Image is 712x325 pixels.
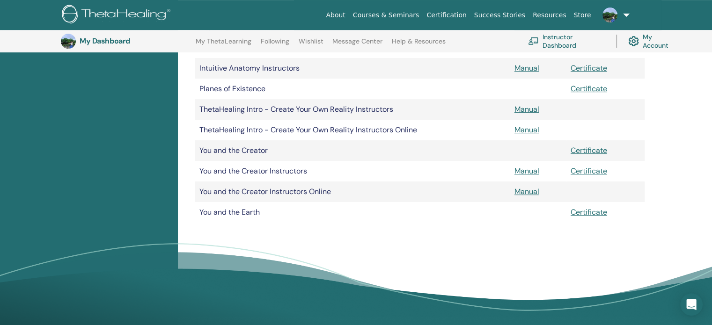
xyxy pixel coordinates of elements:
[528,31,605,51] a: Instructor Dashboard
[195,120,510,140] td: ThetaHealing Intro - Create Your Own Reality Instructors Online
[61,34,76,49] img: default.jpg
[195,99,510,120] td: ThetaHealing Intro - Create Your Own Reality Instructors
[571,84,607,94] a: Certificate
[514,187,539,196] a: Manual
[392,37,446,52] a: Help & Resources
[570,7,595,24] a: Store
[514,63,539,73] a: Manual
[195,79,510,99] td: Planes of Existence
[514,166,539,176] a: Manual
[195,140,510,161] td: You and the Creator
[470,7,529,24] a: Success Stories
[195,161,510,181] td: You and the Creator Instructors
[196,37,251,52] a: My ThetaLearning
[528,37,539,45] img: chalkboard-teacher.svg
[529,7,570,24] a: Resources
[628,34,639,49] img: cog.svg
[514,104,539,114] a: Manual
[628,31,678,51] a: My Account
[602,7,617,22] img: default.jpg
[423,7,470,24] a: Certification
[349,7,423,24] a: Courses & Seminars
[195,58,510,79] td: Intuitive Anatomy Instructors
[571,166,607,176] a: Certificate
[571,207,607,217] a: Certificate
[571,63,607,73] a: Certificate
[80,36,173,45] h3: My Dashboard
[322,7,349,24] a: About
[332,37,382,52] a: Message Center
[195,202,510,223] td: You and the Earth
[261,37,289,52] a: Following
[571,145,607,155] a: Certificate
[299,37,323,52] a: Wishlist
[195,181,510,202] td: You and the Creator Instructors Online
[514,125,539,135] a: Manual
[680,293,703,316] div: Open Intercom Messenger
[62,5,174,26] img: logo.png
